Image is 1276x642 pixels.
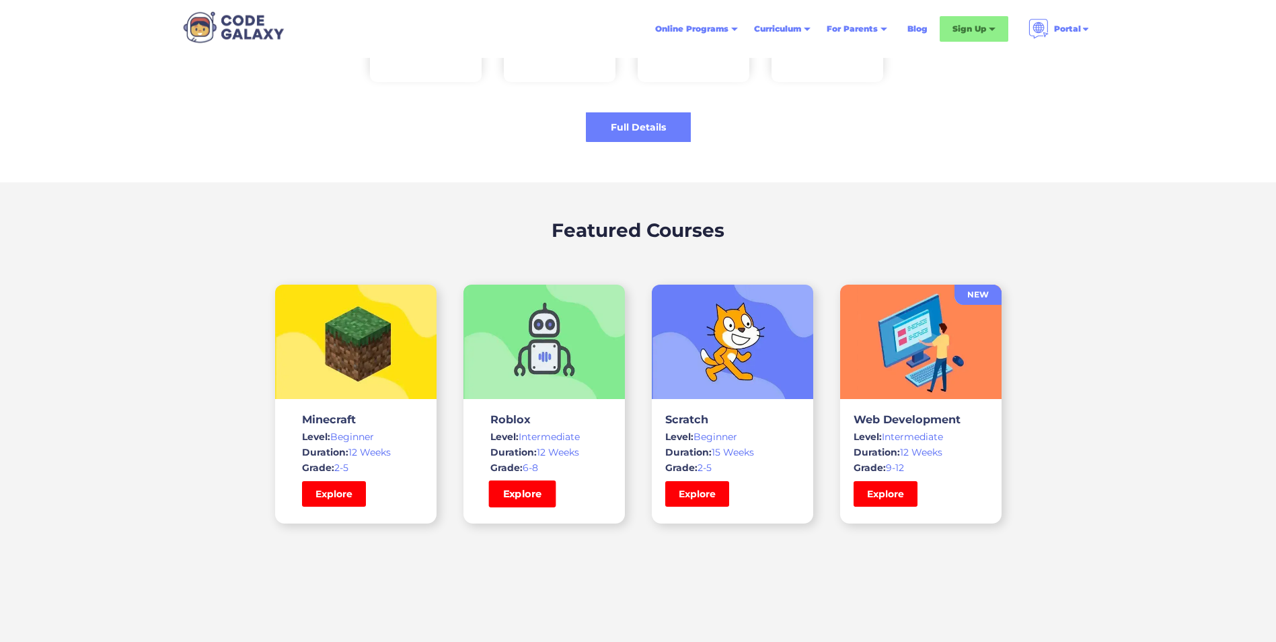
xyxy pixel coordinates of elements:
[490,431,519,443] span: Level:
[854,445,988,459] div: 12 Weeks
[954,285,1002,305] a: NEW
[490,446,537,458] span: Duration:
[488,480,556,507] a: Explore
[665,413,800,426] h3: Scratch
[854,413,988,426] h3: Web Development
[490,430,598,443] div: Intermediate
[940,16,1008,42] div: Sign Up
[665,431,693,443] span: Level:
[819,17,895,41] div: For Parents
[552,216,724,244] h2: Featured Courses
[854,431,882,443] span: Level:
[899,17,936,41] a: Blog
[490,462,520,474] span: Grade
[586,120,691,134] div: Full Details
[665,445,800,459] div: 15 Weeks
[854,461,988,474] div: 9-12
[647,17,746,41] div: Online Programs
[665,446,712,458] span: Duration:
[754,22,801,36] div: Curriculum
[954,288,1002,301] div: NEW
[665,461,800,474] div: 2-5
[490,413,598,426] h3: Roblox
[1020,13,1098,44] div: Portal
[490,461,598,474] div: 6-8
[302,445,410,459] div: 12 Weeks
[490,445,598,459] div: 12 Weeks
[302,481,366,507] a: Explore
[854,462,886,474] span: Grade:
[665,462,698,474] span: Grade:
[854,446,900,458] span: Duration:
[302,413,410,426] h3: Minecraft
[746,17,819,41] div: Curriculum
[854,430,988,443] div: Intermediate
[586,112,691,142] a: Full Details
[827,22,878,36] div: For Parents
[302,462,334,474] span: Grade:
[655,22,728,36] div: Online Programs
[302,461,410,474] div: 2-5
[1054,22,1081,36] div: Portal
[520,462,523,474] span: :
[302,431,330,443] span: Level:
[302,430,410,443] div: Beginner
[665,481,729,507] a: Explore
[302,446,348,458] span: Duration:
[854,481,917,507] a: Explore
[952,22,986,36] div: Sign Up
[665,430,800,443] div: Beginner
